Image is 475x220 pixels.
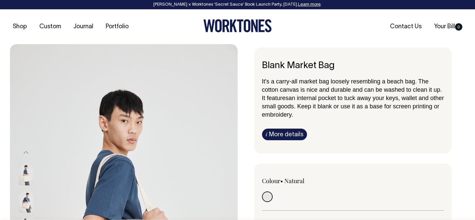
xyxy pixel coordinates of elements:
[19,189,34,212] img: natural
[262,129,307,140] a: iMore details
[10,21,30,32] a: Shop
[19,162,34,185] img: natural
[298,3,321,7] a: Learn more
[284,177,304,185] label: Natural
[280,177,283,185] span: •
[37,21,64,32] a: Custom
[262,78,442,101] span: It's a carry-all market bag loosely resembling a beach bag. The cotton canvas is nice and durable...
[21,145,31,160] button: Previous
[266,131,267,138] span: i
[262,177,335,185] div: Colour
[387,21,424,32] a: Contact Us
[431,21,465,32] a: Your Bill0
[455,23,462,31] span: 0
[103,21,131,32] a: Portfolio
[262,61,444,71] h1: Blank Market Bag
[7,2,468,7] div: [PERSON_NAME] × Worktones ‘Secret Sauce’ Book Launch Party, [DATE]. .
[264,95,289,101] span: t features
[262,95,444,118] span: an internal pocket to tuck away your keys, wallet and other small goods. Keep it blank or use it ...
[71,21,96,32] a: Journal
